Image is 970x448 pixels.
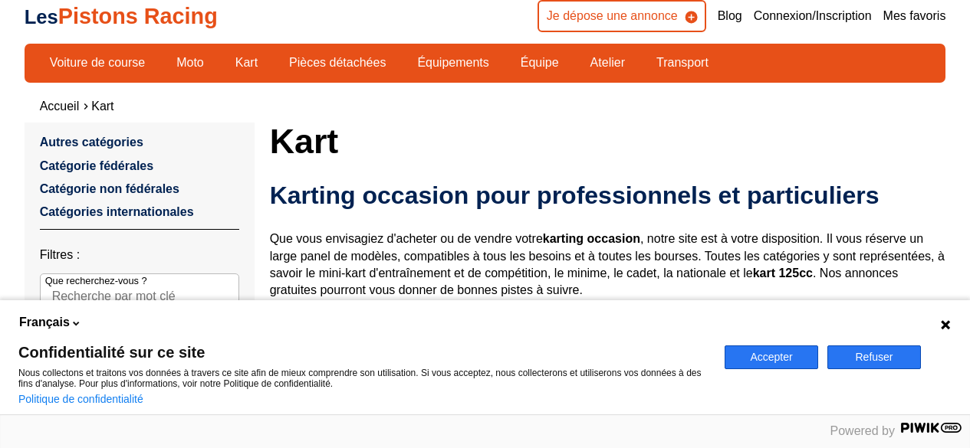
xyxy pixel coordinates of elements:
a: LesPistons Racing [25,4,218,28]
span: Powered by [830,424,896,437]
a: Équipements [407,50,498,76]
a: Blog [718,8,742,25]
p: Que vous envisagiez d'acheter ou de vendre votre , notre site est à votre disposition. Il vous ré... [270,231,946,299]
a: Atelier [580,50,635,76]
a: Voiture de course [40,50,156,76]
a: Pièces détachées [279,50,396,76]
span: Les [25,6,58,28]
a: Catégorie non fédérales [40,182,179,195]
strong: kart 125cc [753,267,813,280]
h1: Kart [270,123,946,159]
a: Autres catégories [40,136,143,149]
strong: karting occasion [543,232,640,245]
button: Accepter [725,345,818,369]
a: Kart [225,50,268,76]
a: Moto [166,50,214,76]
button: Refuser [827,345,921,369]
a: Transport [646,50,718,76]
a: Mes favoris [883,8,946,25]
a: Kart [91,100,113,113]
p: Que recherchez-vous ? [45,274,147,288]
input: Que recherchez-vous ? [40,273,239,312]
a: Catégories internationales [40,205,194,218]
a: Accueil [40,100,80,113]
p: Nous collectons et traitons vos données à travers ce site afin de mieux comprendre son utilisatio... [18,368,706,389]
h2: Karting occasion pour professionnels et particuliers [270,180,946,211]
span: Confidentialité sur ce site [18,345,706,360]
a: Catégorie fédérales [40,159,154,172]
p: Filtres : [40,247,239,263]
a: Politique de confidentialité [18,393,143,405]
a: Équipe [511,50,569,76]
a: Connexion/Inscription [754,8,872,25]
span: Français [19,314,70,331]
